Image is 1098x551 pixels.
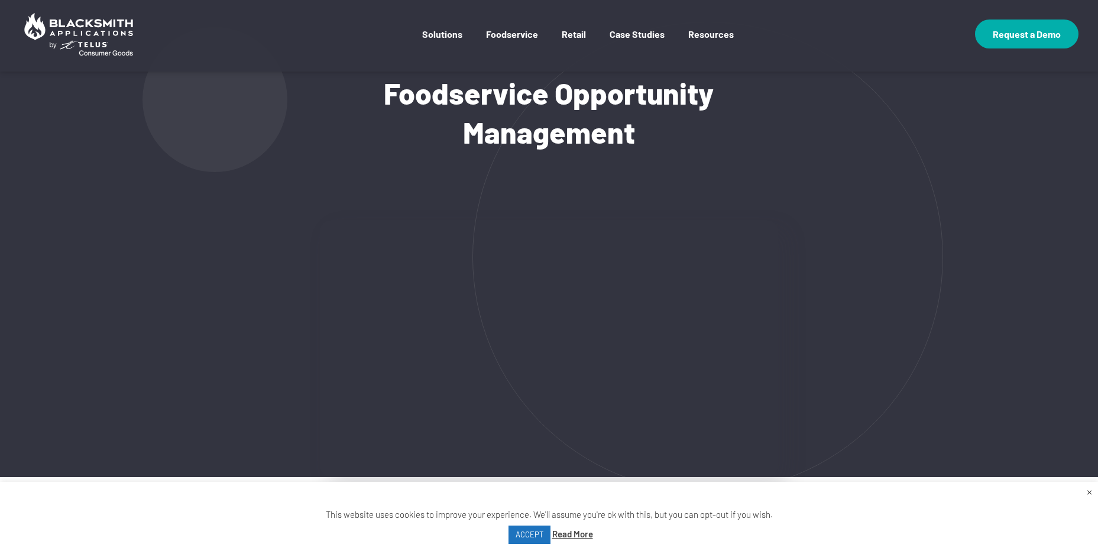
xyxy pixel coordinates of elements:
[610,28,665,57] a: Case Studies
[688,28,734,57] a: Resources
[562,28,586,57] a: Retail
[508,526,550,544] a: ACCEPT
[300,73,798,151] h1: Foodservice Opportunity Management
[20,8,138,60] img: Blacksmith Applications by TELUS Consumer Goods
[1087,485,1092,498] a: Close the cookie bar
[975,20,1078,48] a: Request a Demo
[422,28,462,57] a: Solutions
[552,526,593,542] a: Read More
[326,509,773,539] span: This website uses cookies to improve your experience. We'll assume you're ok with this, but you c...
[486,28,538,57] a: Foodservice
